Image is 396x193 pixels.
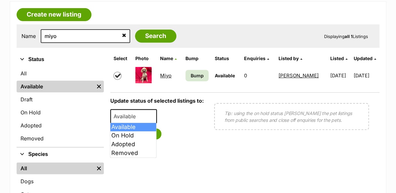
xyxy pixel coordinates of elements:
[328,64,353,87] td: [DATE]
[17,81,94,92] a: Available
[94,81,104,92] a: Remove filter
[110,149,156,158] li: Removed
[212,53,240,64] th: Status
[135,30,176,43] input: Search
[17,120,104,131] a: Adopted
[244,56,269,61] a: Enquiries
[94,162,104,174] a: Remove filter
[279,56,299,61] span: Listed by
[17,150,104,159] button: Species
[110,109,157,123] span: Available
[353,64,379,87] td: [DATE]
[133,53,157,64] th: Photo
[330,56,348,61] a: Listed
[111,53,132,64] th: Select
[17,55,104,64] button: Status
[110,131,156,140] li: On Hold
[111,112,142,121] span: Available
[345,34,353,39] strong: all 1
[241,64,275,87] td: 0
[110,97,204,104] label: Update status of selected listings to:
[110,123,156,132] li: Available
[191,72,204,79] span: Bump
[353,56,372,61] span: Updated
[17,107,104,118] a: On Hold
[17,66,104,147] div: Status
[160,56,173,61] span: Name
[185,70,209,81] a: Bump
[110,140,156,149] li: Adopted
[17,94,104,105] a: Draft
[21,33,36,39] label: Name
[330,56,344,61] span: Listed
[183,53,212,64] th: Bump
[17,133,104,144] a: Removed
[160,56,177,61] a: Name
[17,8,91,21] a: Create new listing
[279,56,302,61] a: Listed by
[225,110,359,123] p: Tip: using the on hold status [PERSON_NAME] the pet listings from public searches and close off e...
[324,34,368,39] span: Displaying Listings
[17,162,94,174] a: All
[17,175,104,187] a: Dogs
[353,56,376,61] a: Updated
[244,56,265,61] span: translation missing: en.admin.listings.index.attributes.enquiries
[17,68,104,79] a: All
[214,73,235,78] span: Available
[279,72,319,79] a: [PERSON_NAME]
[160,72,171,79] a: Miyo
